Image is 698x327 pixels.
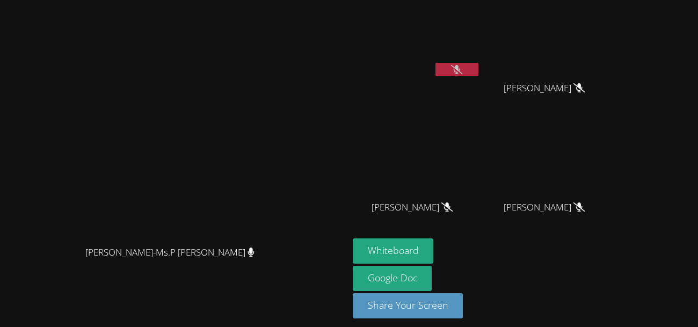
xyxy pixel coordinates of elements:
button: Whiteboard [353,238,434,264]
span: [PERSON_NAME] [372,200,453,215]
span: [PERSON_NAME] [504,200,585,215]
span: [PERSON_NAME]-Ms.P [PERSON_NAME] [85,245,255,260]
button: Share Your Screen [353,293,463,318]
span: [PERSON_NAME] [504,81,585,96]
a: Google Doc [353,266,432,291]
